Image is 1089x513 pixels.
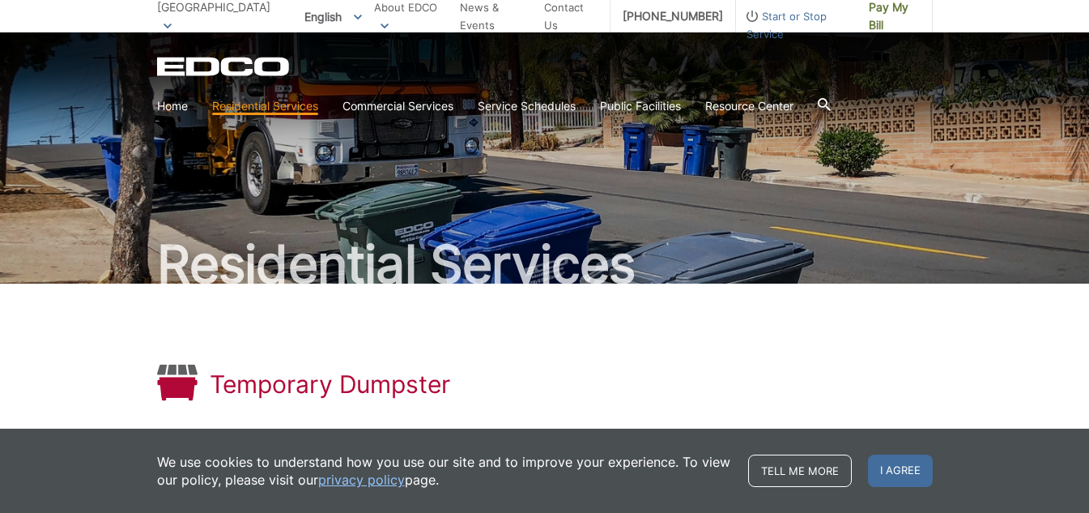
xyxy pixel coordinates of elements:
[478,97,576,115] a: Service Schedules
[210,370,450,399] h1: Temporary Dumpster
[157,453,732,489] p: We use cookies to understand how you use our site and to improve your experience. To view our pol...
[705,97,793,115] a: Resource Center
[868,455,933,487] span: I agree
[212,97,318,115] a: Residential Services
[157,57,291,76] a: EDCD logo. Return to the homepage.
[318,471,405,489] a: privacy policy
[157,97,188,115] a: Home
[600,97,681,115] a: Public Facilities
[748,455,852,487] a: Tell me more
[157,238,933,290] h2: Residential Services
[292,3,374,30] span: English
[342,97,453,115] a: Commercial Services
